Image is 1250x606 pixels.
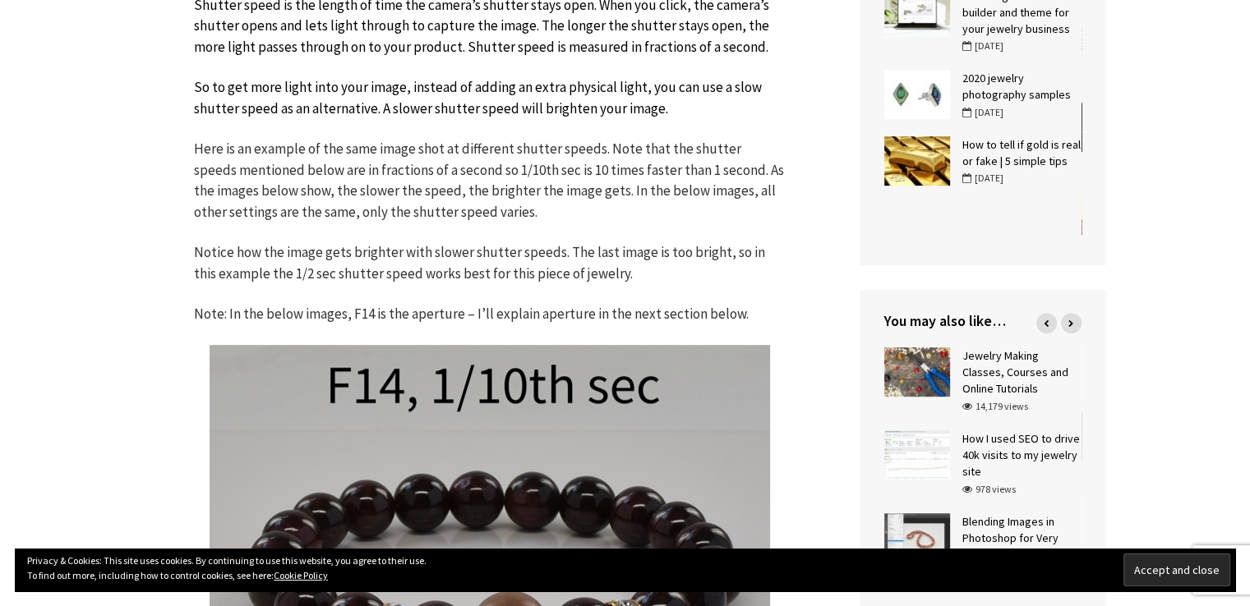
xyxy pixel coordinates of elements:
input: Accept and close [1123,553,1230,586]
h4: You may also like… [884,310,1082,331]
a: How to tell if gold is real or fake | 5 simple tips [962,137,1081,168]
span: [DATE] [962,106,1003,118]
span: [DATE] [962,172,1003,184]
a: Cookie Policy [274,569,328,581]
div: 978 views [962,482,1016,497]
a: Jewelry Making Classes, Courses and Online Tutorials [962,348,1068,396]
a: How I used SEO to drive 40k visits to my jewelry site [962,431,1080,479]
div: Privacy & Cookies: This site uses cookies. By continuing to use this website, you agree to their ... [15,549,1235,591]
a: Blending Images in Photoshop for Very Clear Pictures [962,514,1059,562]
span: [DATE] [962,39,1003,52]
div: 14,179 views [962,399,1028,414]
p: Note: In the below images, F14 is the aperture – I’ll explain aperture in the next section below. [194,304,786,325]
span: So to get more light into your image, instead of adding an extra physical light, you can use a sl... [194,78,762,117]
a: 2020 jewelry photography samples [962,71,1071,102]
p: Here is an example of the same image shot at different shutter speeds. Note that the shutter spee... [194,139,786,223]
p: Notice how the image gets brighter with slower shutter speeds. The last image is too bright, so i... [194,242,786,284]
